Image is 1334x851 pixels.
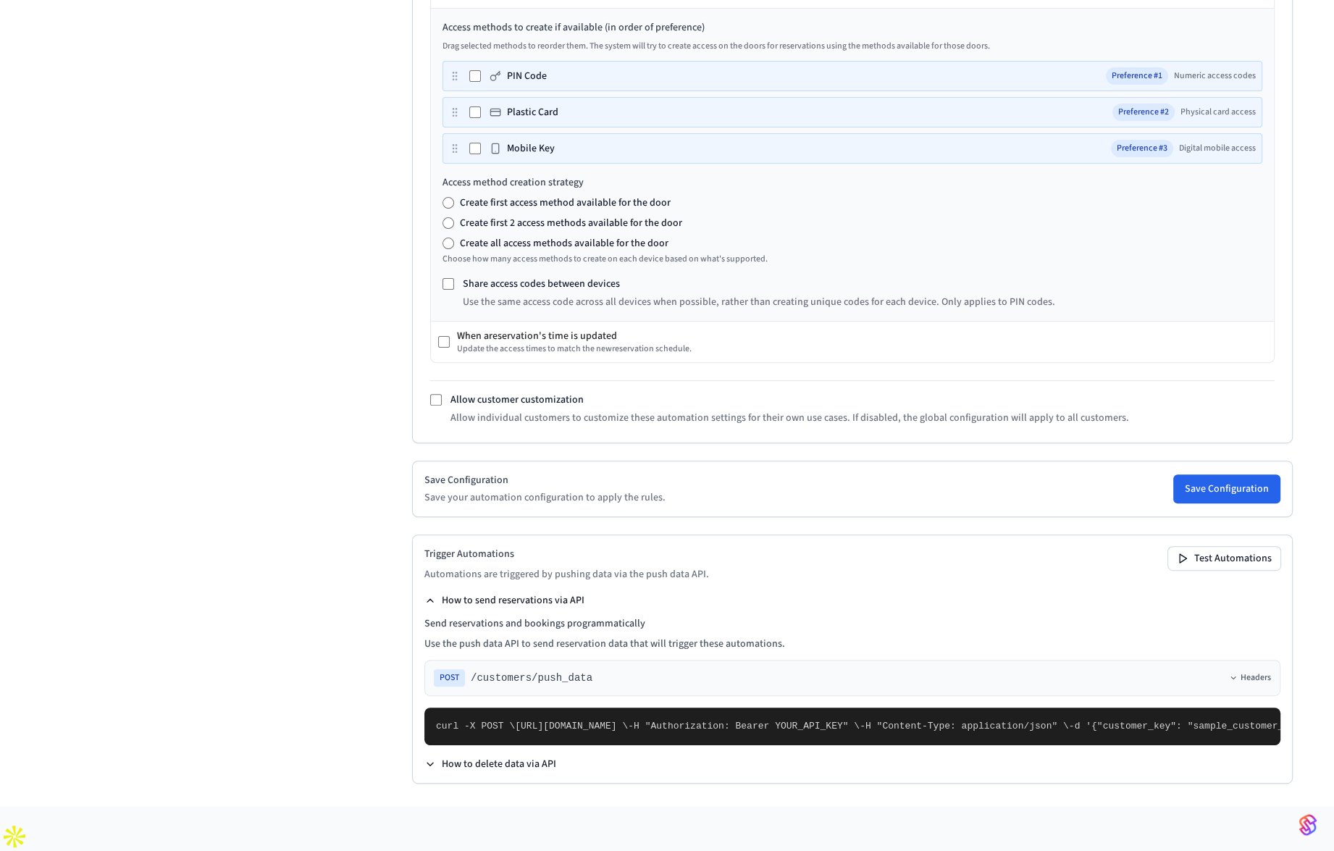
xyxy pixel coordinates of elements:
button: Save Configuration [1173,474,1280,503]
p: Save your automation configuration to apply the rules. [424,490,666,505]
h2: Trigger Automations [424,547,709,561]
span: -H "Authorization: Bearer YOUR_API_KEY" \ [628,721,860,731]
label: Create first 2 access methods available for the door [460,216,682,230]
span: "customer_key": "sample_customer_key", [1097,721,1312,731]
label: Create all access methods available for the door [460,236,668,251]
p: Use the same access code across all devices when possible, rather than creating unique codes for ... [463,295,1055,309]
span: Digital mobile access [1179,143,1256,154]
label: Allow customer customization [450,393,584,407]
label: Plastic Card [507,105,558,120]
button: Test Automations [1168,547,1280,570]
span: Preference # 2 [1112,104,1175,121]
p: Allow individual customers to customize these automation settings for their own use cases. If dis... [450,411,1129,425]
span: [URL][DOMAIN_NAME] \ [515,721,628,731]
div: Update the access times to match the new reservation schedule. [457,343,692,355]
span: -d '{ [1069,721,1097,731]
div: When a reservation 's time is updated [457,329,692,343]
p: Use the push data API to send reservation data that will trigger these automations. [424,637,1280,651]
label: Access method creation strategy [442,175,1262,190]
button: How to send reservations via API [424,593,584,608]
label: Share access codes between devices [463,277,620,291]
label: Mobile Key [507,141,555,156]
p: Automations are triggered by pushing data via the push data API. [424,567,709,582]
button: How to delete data via API [424,757,556,771]
h4: Send reservations and bookings programmatically [424,616,1280,631]
span: POST [434,669,465,687]
span: /customers/push_data [471,671,592,685]
span: curl -X POST \ [436,721,515,731]
p: Drag selected methods to reorder them. The system will try to create access on the doors for rese... [442,41,1262,52]
span: Numeric access codes [1174,70,1256,82]
span: Physical card access [1180,106,1256,118]
label: Create first access method available for the door [460,196,671,210]
p: Choose how many access methods to create on each device based on what's supported. [442,253,1262,265]
span: Preference # 1 [1106,67,1168,85]
label: PIN Code [507,69,547,83]
h2: Save Configuration [424,473,666,487]
span: -H "Content-Type: application/json" \ [860,721,1069,731]
span: Preference # 3 [1111,140,1173,157]
button: Headers [1229,672,1271,684]
label: Access methods to create if available (in order of preference) [442,20,1262,35]
span: Only applies to PIN codes. [941,295,1055,309]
